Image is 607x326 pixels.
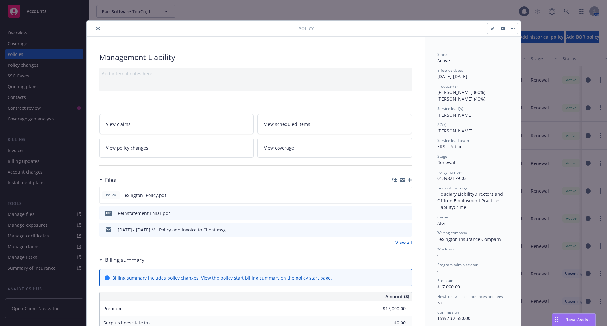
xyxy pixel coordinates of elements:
button: download file [393,192,398,199]
span: Carrier [437,214,450,220]
span: Crime [454,204,466,210]
span: pdf [105,211,112,215]
span: Active [437,58,450,64]
span: [PERSON_NAME] (60%), [PERSON_NAME] (40%) [437,89,488,102]
span: AIG [437,220,445,226]
span: Effective dates [437,68,463,73]
span: Lexington- Policy.pdf [122,192,166,199]
button: close [94,25,102,32]
span: Status [437,52,448,57]
span: Fiduciary Liability [437,191,474,197]
span: Newfront will file state taxes and fees [437,294,503,299]
span: Policy [105,192,117,198]
span: Employment Practices Liability [437,198,502,210]
span: Policy [298,25,314,32]
span: Wholesaler [437,246,457,252]
span: [PERSON_NAME] [437,128,473,134]
span: 15% / $2,550.00 [437,315,470,321]
a: View all [395,239,412,246]
a: View policy changes [99,138,254,158]
span: Stage [437,154,447,159]
span: ERS - Public [437,144,462,150]
div: Add internal notes here... [102,70,409,77]
span: View scheduled items [264,121,310,127]
span: $17,000.00 [437,284,460,290]
button: preview file [404,226,409,233]
div: [DATE] - [DATE] ML Policy and Invoice to Client.msg [118,226,226,233]
span: 013982179-03 [437,175,467,181]
button: preview file [404,210,409,217]
span: Lines of coverage [437,185,468,191]
span: [PERSON_NAME] [437,112,473,118]
span: Lexington Insurance Company [437,236,501,242]
span: Policy number [437,169,462,175]
span: Amount ($) [385,293,409,300]
h3: Files [105,176,116,184]
button: download file [394,226,399,233]
div: [DATE] - [DATE] [437,68,508,80]
span: - [437,252,439,258]
a: View scheduled items [257,114,412,134]
span: Renewal [437,159,455,165]
div: Management Liability [99,52,412,63]
div: Billing summary includes policy changes. View the policy start billing summary on the . [112,274,332,281]
a: View claims [99,114,254,134]
span: Writing company [437,230,467,236]
span: Program administrator [437,262,478,268]
div: Billing summary [99,256,144,264]
a: policy start page [296,275,331,281]
button: Nova Assist [552,313,596,326]
button: download file [394,210,399,217]
span: View policy changes [106,145,148,151]
span: Service lead(s) [437,106,463,111]
h3: Billing summary [105,256,144,264]
span: Producer(s) [437,83,458,89]
span: Service lead team [437,138,469,143]
span: View claims [106,121,131,127]
div: Drag to move [552,314,560,326]
div: Reinstatement ENDT.pdf [118,210,170,217]
span: Premium [437,278,453,283]
span: No [437,299,443,305]
span: Nova Assist [565,317,590,322]
span: Directors and Officers [437,191,504,204]
span: Surplus lines state tax [103,320,150,326]
span: AC(s) [437,122,447,127]
button: preview file [403,192,409,199]
span: Premium [103,305,123,311]
span: - [437,268,439,274]
span: View coverage [264,145,294,151]
input: 0.00 [368,304,409,313]
div: Files [99,176,116,184]
span: Commission [437,310,459,315]
a: View coverage [257,138,412,158]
